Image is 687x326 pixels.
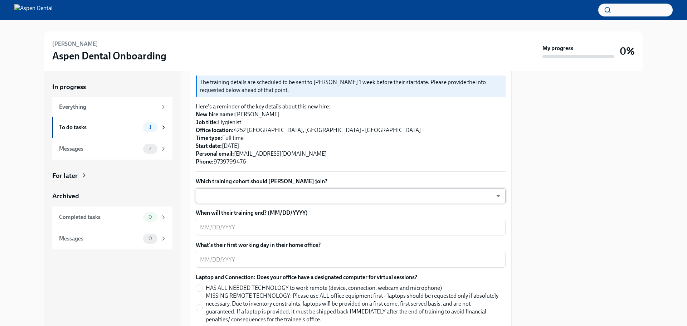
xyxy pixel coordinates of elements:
[620,45,635,58] h3: 0%
[52,40,98,48] h6: [PERSON_NAME]
[144,236,156,241] span: 0
[14,4,53,16] img: Aspen Dental
[196,142,222,149] strong: Start date:
[145,146,156,151] span: 2
[196,103,506,166] p: Here's a reminder of the key details about this new hire: [PERSON_NAME] Hygienist 4252 [GEOGRAPHI...
[196,111,235,118] strong: New hire name:
[52,82,172,92] a: In progress
[196,158,214,165] strong: Phone:
[52,97,172,117] a: Everything
[52,171,172,180] a: For later
[144,214,156,220] span: 0
[196,150,234,157] strong: Personal email:
[59,213,140,221] div: Completed tasks
[59,123,140,131] div: To do tasks
[59,145,140,153] div: Messages
[52,49,166,62] h3: Aspen Dental Onboarding
[196,177,506,185] label: Which training cohort should [PERSON_NAME] join?
[52,117,172,138] a: To do tasks1
[52,206,172,228] a: Completed tasks0
[196,119,218,126] strong: Job title:
[145,125,156,130] span: 1
[59,235,140,243] div: Messages
[52,228,172,249] a: Messages0
[206,292,500,323] span: MISSING REMOTE TECHNOLOGY: Please use ALL office equipment first – laptops should be requested on...
[52,191,172,201] a: Archived
[52,138,172,160] a: Messages2
[196,135,222,141] strong: Time type:
[206,284,442,292] span: HAS ALL NEEDED TECHNOLOGY to work remote (device, connection, webcam and microphone)
[196,273,506,281] label: Laptop and Connection: Does your office have a designated computer for virtual sessions?
[52,171,78,180] div: For later
[542,44,573,52] strong: My progress
[196,188,506,203] div: ​
[196,241,506,249] label: What's their first working day in their home office?
[59,103,157,111] div: Everything
[200,78,503,94] p: The training details are scheduled to be sent to [PERSON_NAME] 1 week before their startdate. Ple...
[196,209,506,217] label: When will their training end? (MM/DD/YYYY)
[196,127,234,133] strong: Office location:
